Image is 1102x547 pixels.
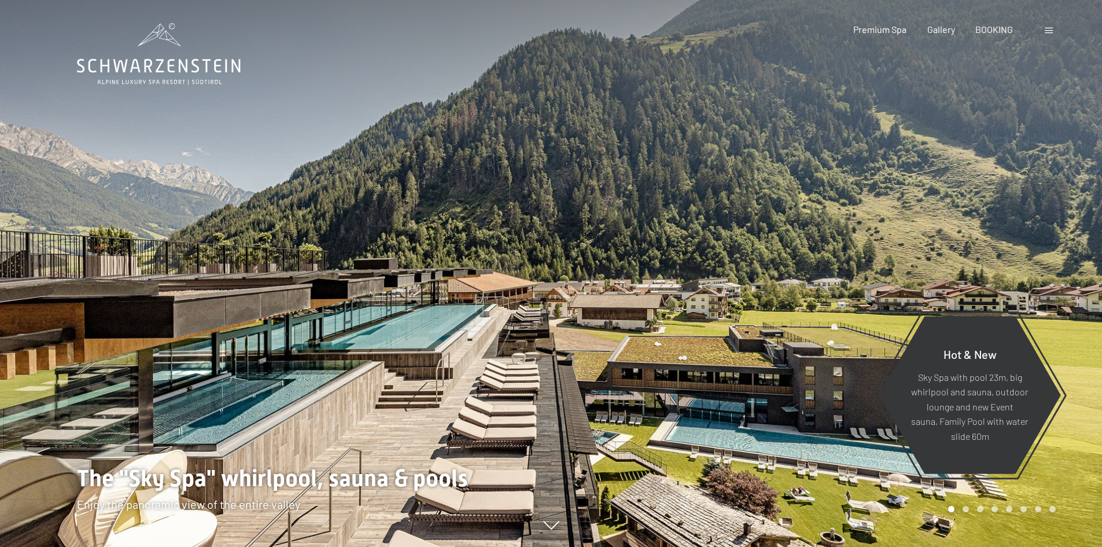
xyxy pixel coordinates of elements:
a: BOOKING [975,24,1013,35]
div: Carousel Page 1 (Current Slide) [948,506,954,512]
a: Premium Spa [853,24,906,35]
div: Carousel Page 3 [977,506,983,512]
div: Carousel Page 4 [992,506,998,512]
div: Carousel Page 7 [1035,506,1041,512]
div: Carousel Page 5 [1006,506,1012,512]
a: Hot & New Sky Spa with pool 23m, big whirlpool and sauna, outdoor lounge and new Event sauna, Fam... [878,315,1062,475]
a: Gallery [927,24,955,35]
span: Hot & New [943,347,997,361]
div: Carousel Pagination [944,506,1056,512]
p: Sky Spa with pool 23m, big whirlpool and sauna, outdoor lounge and new Event sauna, Family Pool w... [907,369,1033,443]
div: Carousel Page 8 [1049,506,1056,512]
div: Carousel Page 2 [963,506,969,512]
div: Carousel Page 6 [1020,506,1027,512]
